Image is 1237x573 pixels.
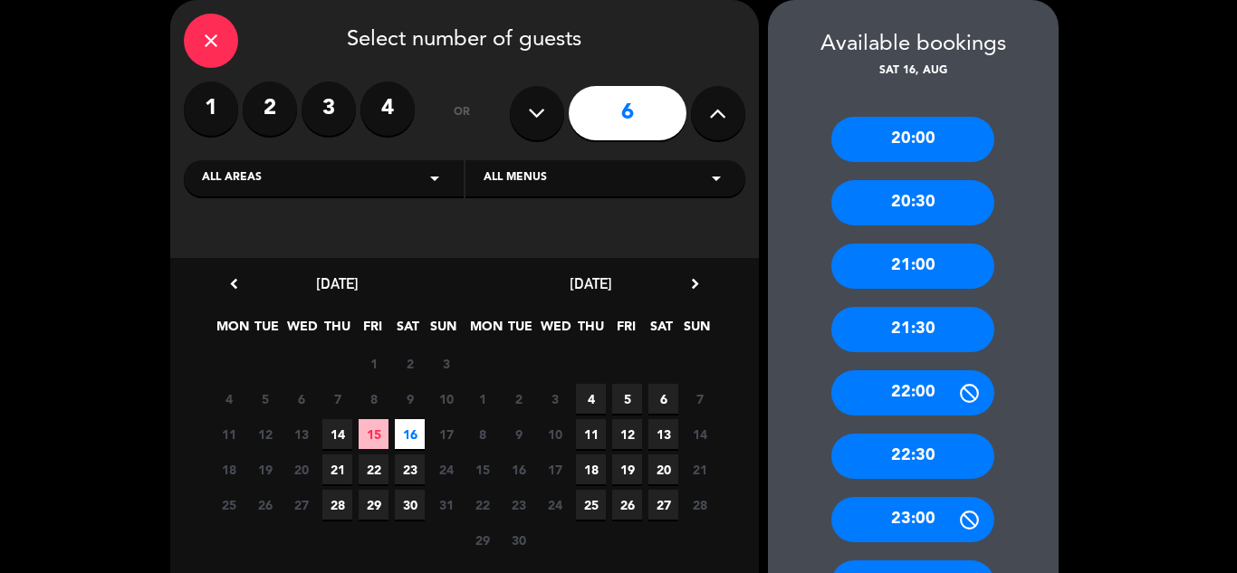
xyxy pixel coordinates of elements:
span: 8 [467,419,497,449]
i: arrow_drop_down [705,167,727,189]
div: 20:30 [831,180,994,225]
span: 6 [648,384,678,414]
span: 12 [612,419,642,449]
span: FRI [611,316,641,346]
span: MON [216,316,246,346]
span: 24 [431,454,461,484]
span: THU [576,316,606,346]
span: WED [287,316,317,346]
span: [DATE] [316,274,359,292]
span: 27 [648,490,678,520]
span: 27 [286,490,316,520]
span: 8 [359,384,388,414]
span: SUN [428,316,458,346]
span: 2 [395,349,425,378]
span: 22 [467,490,497,520]
i: close [200,30,222,52]
span: 17 [540,454,570,484]
div: 23:00 [831,497,994,542]
div: 21:30 [831,307,994,352]
span: WED [541,316,571,346]
span: 26 [612,490,642,520]
span: 20 [648,454,678,484]
span: 2 [503,384,533,414]
span: 14 [685,419,714,449]
span: 20 [286,454,316,484]
span: 26 [250,490,280,520]
span: 11 [576,419,606,449]
span: SUN [682,316,712,346]
div: 22:00 [831,370,994,415]
span: 18 [214,454,244,484]
span: 23 [395,454,425,484]
span: All menus [484,169,547,187]
span: 14 [322,419,352,449]
span: 9 [503,419,533,449]
label: 1 [184,81,238,136]
label: 4 [360,81,415,136]
span: 3 [431,349,461,378]
span: THU [322,316,352,346]
span: 10 [540,419,570,449]
i: chevron_left [225,274,244,293]
span: 5 [250,384,280,414]
span: 1 [467,384,497,414]
span: 28 [322,490,352,520]
span: 10 [431,384,461,414]
span: 3 [540,384,570,414]
div: Available bookings [768,27,1059,62]
span: 28 [685,490,714,520]
span: 13 [648,419,678,449]
div: 22:30 [831,434,994,479]
span: 24 [540,490,570,520]
span: MON [470,316,500,346]
div: 20:00 [831,117,994,162]
span: 21 [322,454,352,484]
span: 11 [214,419,244,449]
span: TUE [505,316,535,346]
span: 7 [685,384,714,414]
span: 7 [322,384,352,414]
span: 13 [286,419,316,449]
span: 15 [467,454,497,484]
span: 16 [395,419,425,449]
span: 25 [576,490,606,520]
span: 19 [612,454,642,484]
span: 17 [431,419,461,449]
span: 19 [250,454,280,484]
span: 18 [576,454,606,484]
span: 22 [359,454,388,484]
div: Sat 16, Aug [768,62,1059,81]
span: FRI [358,316,388,346]
span: 30 [503,525,533,555]
span: 9 [395,384,425,414]
span: 6 [286,384,316,414]
div: or [433,81,492,145]
span: 29 [467,525,497,555]
span: 29 [359,490,388,520]
span: SAT [647,316,676,346]
span: All areas [202,169,262,187]
span: 4 [214,384,244,414]
span: 31 [431,490,461,520]
span: 21 [685,454,714,484]
div: Select number of guests [184,14,745,68]
label: 2 [243,81,297,136]
span: [DATE] [570,274,612,292]
span: 5 [612,384,642,414]
span: 30 [395,490,425,520]
label: 3 [302,81,356,136]
span: 25 [214,490,244,520]
span: 12 [250,419,280,449]
i: arrow_drop_down [424,167,446,189]
span: 16 [503,454,533,484]
span: 23 [503,490,533,520]
span: TUE [252,316,282,346]
span: SAT [393,316,423,346]
span: 1 [359,349,388,378]
i: chevron_right [686,274,705,293]
span: 15 [359,419,388,449]
div: 21:00 [831,244,994,289]
span: 4 [576,384,606,414]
